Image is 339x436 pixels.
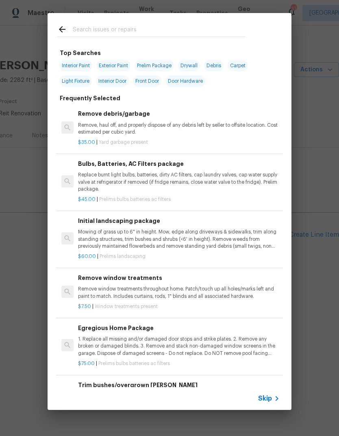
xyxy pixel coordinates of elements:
[78,229,280,249] p: Mowing of grass up to 6" in height. Mow, edge along driveways & sidewalks, trim along standing st...
[60,94,120,103] h6: Frequently Selected
[258,394,272,403] span: Skip
[135,60,174,71] span: Prelim Package
[78,197,96,202] span: $45.00
[60,48,101,57] h6: Top Searches
[78,216,280,225] h6: Initial landscaping package
[78,122,280,136] p: Remove, haul off, and properly dispose of any debris left by seller to offsite location. Cost est...
[96,60,130,71] span: Exterior Paint
[178,60,200,71] span: Drywall
[204,60,224,71] span: Debris
[73,24,245,37] input: Search issues or repairs
[78,324,280,333] h6: Egregious Home Package
[78,286,280,299] p: Remove window treatments throughout home. Patch/touch up all holes/marks left and paint to match....
[78,139,280,146] p: |
[59,75,92,87] span: Light Fixture
[100,254,146,259] span: Prelims landscaping
[99,197,171,202] span: Prelims bulbs batteries ac filters
[78,336,280,357] p: 1. Replace all missing and/or damaged door stops and strike plates. 2. Remove any broken or damag...
[78,159,280,168] h6: Bulbs, Batteries, AC Filters package
[98,361,170,366] span: Prelims bulbs batteries ac filters
[78,172,280,192] p: Replace burnt light bulbs, batteries, dirty AC filters, cap laundry valves, cap water supply valv...
[78,273,280,282] h6: Remove window treatments
[78,381,280,390] h6: Trim bushes/overgrown [PERSON_NAME]
[78,196,280,203] p: |
[59,60,92,71] span: Interior Paint
[78,253,280,260] p: |
[133,75,161,87] span: Front Door
[78,303,280,310] p: |
[78,361,95,366] span: $75.00
[78,109,280,118] h6: Remove debris/garbage
[78,254,96,259] span: $60.00
[165,75,205,87] span: Door Hardware
[78,304,91,309] span: $7.50
[96,75,129,87] span: Interior Door
[228,60,248,71] span: Carpet
[78,140,95,145] span: $35.00
[95,304,158,309] span: Window treatments present
[99,140,148,145] span: Yard garbage present
[78,360,280,367] p: |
